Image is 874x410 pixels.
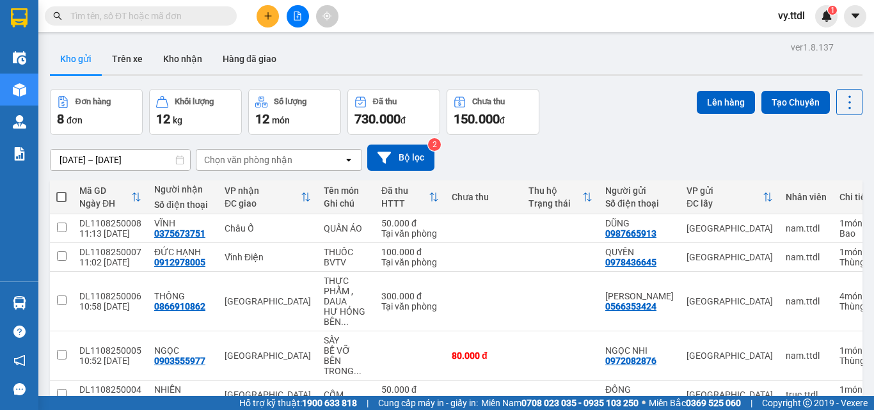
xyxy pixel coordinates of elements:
div: 50.000 đ [381,218,439,228]
div: DL1108250006 [79,291,141,301]
div: THUỐC BVTV [324,247,369,267]
button: Bộ lọc [367,145,434,171]
img: warehouse-icon [13,83,26,97]
span: 12 [156,111,170,127]
div: ĐỨC HẠNH [154,247,212,257]
span: đơn [67,115,83,125]
div: [GEOGRAPHIC_DATA] [687,223,773,233]
div: QUYÊN [605,247,674,257]
div: ver 1.8.137 [791,40,834,54]
button: Trên xe [102,43,153,74]
span: đ [500,115,505,125]
span: plus [264,12,273,20]
div: 100.000 đ [381,247,439,257]
div: VP gửi [687,185,763,196]
div: 0978436645 [605,257,656,267]
div: Mã GD [79,185,131,196]
div: VĨNH [154,218,212,228]
div: Ghi chú [324,198,369,209]
div: [GEOGRAPHIC_DATA] [687,252,773,262]
button: caret-down [844,5,866,28]
div: SẤY [324,335,369,345]
th: Toggle SortBy [73,180,148,214]
span: ... [341,317,349,327]
span: vy.ttdl [768,8,815,24]
button: Kho nhận [153,43,212,74]
div: nam.ttdl [786,252,827,262]
strong: 0369 525 060 [686,398,741,408]
div: DŨNG [605,218,674,228]
button: file-add [287,5,309,28]
div: NHIỄN [154,384,212,395]
div: Đã thu [381,185,429,196]
div: THỰC PHẨM , DAUA [324,276,369,306]
div: 10:58 [DATE] [79,301,141,311]
button: plus [257,5,279,28]
div: CỐM [324,390,369,400]
div: HTTT [381,198,429,209]
div: 11:13 [DATE] [79,228,141,239]
div: Tại văn phòng [381,257,439,267]
div: [GEOGRAPHIC_DATA] [687,351,773,361]
div: 11:02 [DATE] [79,257,141,267]
span: question-circle [13,326,26,338]
th: Toggle SortBy [375,180,445,214]
span: món [272,115,290,125]
button: aim [316,5,338,28]
div: 50.000 đ [381,384,439,395]
div: Tại văn phòng [381,395,439,405]
span: ⚪️ [642,400,646,406]
div: 0849281180 [154,395,205,405]
strong: 0708 023 035 - 0935 103 250 [521,398,639,408]
div: [GEOGRAPHIC_DATA] [225,351,311,361]
div: NGỌC NHI [605,345,674,356]
div: Châu Ổ [225,223,311,233]
div: 0972082876 [605,356,656,366]
span: Miền Nam [481,396,639,410]
div: DL1108250008 [79,218,141,228]
th: Toggle SortBy [218,180,317,214]
div: Số lượng [274,97,306,106]
div: [GEOGRAPHIC_DATA] [225,296,311,306]
div: Thu hộ [528,185,582,196]
div: [GEOGRAPHIC_DATA] [687,296,773,306]
div: Nhân viên [786,192,827,202]
div: HƯ HỎNG BÊN TRONG KHÔNG CHỊU TRÁCH NHIỆM [324,306,369,327]
th: Toggle SortBy [680,180,779,214]
div: 0566353424 [605,301,656,311]
div: 0866910862 [154,301,205,311]
span: | [751,396,752,410]
div: Chọn văn phòng nhận [204,154,292,166]
span: | [367,396,369,410]
div: 80.000 đ [452,351,516,361]
div: 10:52 [DATE] [79,356,141,366]
img: warehouse-icon [13,51,26,65]
button: Đã thu730.000đ [347,89,440,135]
div: NGỌC [154,345,212,356]
div: ĐC giao [225,198,301,209]
span: Cung cấp máy in - giấy in: [378,396,478,410]
div: Chưa thu [472,97,505,106]
div: THÔNG [154,291,212,301]
span: notification [13,354,26,367]
div: [GEOGRAPHIC_DATA] [687,390,773,400]
div: DL1108250004 [79,384,141,395]
sup: 1 [828,6,837,15]
span: Miền Bắc [649,396,741,410]
div: DL1108250007 [79,247,141,257]
img: logo-vxr [11,8,28,28]
input: Select a date range. [51,150,190,170]
div: Số điện thoại [154,200,212,210]
div: 300.000 đ [381,291,439,301]
div: 0903555977 [154,356,205,366]
img: warehouse-icon [13,296,26,310]
span: 1 [830,6,834,15]
button: Khối lượng12kg [149,89,242,135]
input: Tìm tên, số ĐT hoặc mã đơn [70,9,221,23]
div: truc.ttdl [786,390,827,400]
button: Kho gửi [50,43,102,74]
div: Chưa thu [452,192,516,202]
span: kg [173,115,182,125]
div: Vĩnh Điện [225,252,311,262]
button: Đơn hàng8đơn [50,89,143,135]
